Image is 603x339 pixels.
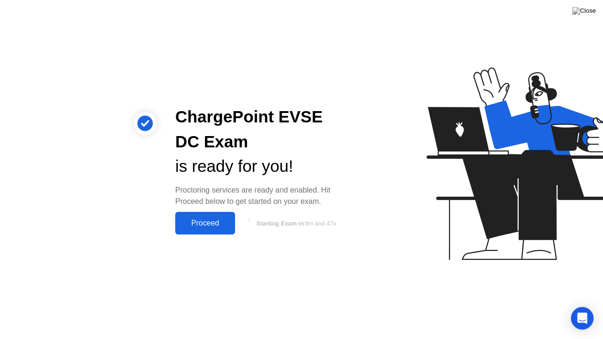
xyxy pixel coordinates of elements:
button: Proceed [175,212,235,234]
div: ChargePoint EVSE DC Exam [175,105,350,154]
button: Starting Exam in9m and 47s [240,214,350,232]
span: 9m and 47s [305,220,336,227]
div: Proceed [178,219,232,227]
div: Proctoring services are ready and enabled. Hit Proceed below to get started on your exam. [175,185,350,207]
img: Close [572,7,596,15]
div: Open Intercom Messenger [571,307,594,330]
div: is ready for you! [175,154,350,179]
